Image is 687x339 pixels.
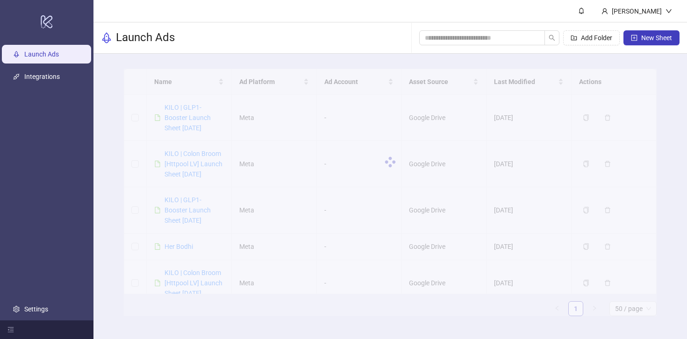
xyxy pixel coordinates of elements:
a: Integrations [24,73,60,80]
a: Settings [24,305,48,313]
div: [PERSON_NAME] [608,6,666,16]
span: down [666,8,672,14]
span: bell [578,7,585,14]
h3: Launch Ads [116,30,175,45]
span: rocket [101,32,112,43]
span: folder-add [571,35,577,41]
a: Launch Ads [24,50,59,58]
span: plus-square [631,35,637,41]
span: search [549,35,555,41]
span: Add Folder [581,34,612,42]
span: user [601,8,608,14]
button: New Sheet [623,30,680,45]
button: Add Folder [563,30,620,45]
span: New Sheet [641,34,672,42]
span: menu-fold [7,326,14,333]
